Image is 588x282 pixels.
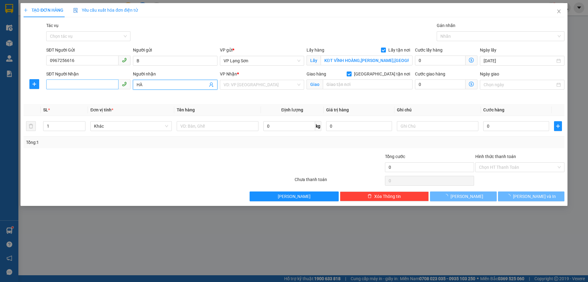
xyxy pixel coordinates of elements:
[326,121,392,131] input: 0
[394,104,481,116] th: Ghi chú
[133,47,217,53] div: Người gửi
[43,107,48,112] span: SL
[30,82,39,87] span: plus
[94,122,168,131] span: Khác
[220,47,304,53] div: VP gửi
[469,82,474,87] span: dollar-circle
[177,107,195,112] span: Tên hàng
[430,191,496,201] button: [PERSON_NAME]
[385,154,405,159] span: Tổng cước
[397,121,478,131] input: Ghi Chú
[484,57,555,64] input: Ngày lấy
[73,8,78,13] img: icon
[483,107,504,112] span: Cước hàng
[294,176,384,187] div: Chưa thanh toán
[444,194,450,198] span: loading
[46,47,130,53] div: SĐT Người Gửi
[415,48,443,52] label: Cước lấy hàng
[475,154,516,159] label: Hình thức thanh toán
[307,48,324,52] span: Lấy hàng
[26,121,36,131] button: delete
[556,9,561,14] span: close
[415,79,466,89] input: Cước giao hàng
[122,82,127,87] span: phone
[321,56,413,65] input: Lấy tận nơi
[220,71,237,76] span: VP Nhận
[24,8,63,13] span: TẠO ĐƠN HÀNG
[307,56,321,65] span: Lấy
[513,193,556,200] span: [PERSON_NAME] và In
[367,194,372,199] span: delete
[437,23,455,28] label: Gán nhãn
[506,194,513,198] span: loading
[24,8,28,12] span: plus
[550,3,567,20] button: Close
[315,121,321,131] span: kg
[250,191,339,201] button: [PERSON_NAME]
[498,191,564,201] button: [PERSON_NAME] và In
[278,193,311,200] span: [PERSON_NAME]
[307,79,323,89] span: Giao
[46,71,130,77] div: SĐT Người Nhận
[281,107,303,112] span: Định lượng
[484,81,555,88] input: Ngày giao
[133,71,217,77] div: Người nhận
[450,193,483,200] span: [PERSON_NAME]
[26,139,227,146] div: Tổng: 1
[554,121,562,131] button: plus
[209,82,214,87] span: user-add
[386,47,413,53] span: Lấy tận nơi
[122,58,127,63] span: phone
[73,8,138,13] span: Yêu cầu xuất hóa đơn điện tử
[307,71,326,76] span: Giao hàng
[374,193,401,200] span: Xóa Thông tin
[323,79,413,89] input: Giao tận nơi
[29,79,39,89] button: plus
[90,107,113,112] span: Đơn vị tính
[469,58,474,63] span: dollar-circle
[554,124,562,129] span: plus
[326,107,349,112] span: Giá trị hàng
[46,23,58,28] label: Tác vụ
[480,71,499,76] label: Ngày giao
[415,71,445,76] label: Cước giao hàng
[177,121,258,131] input: VD: Bàn, Ghế
[224,56,300,65] span: VP Lạng Sơn
[352,71,413,77] span: [GEOGRAPHIC_DATA] tận nơi
[340,191,429,201] button: deleteXóa Thông tin
[415,56,466,65] input: Cước lấy hàng
[480,48,496,52] label: Ngày lấy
